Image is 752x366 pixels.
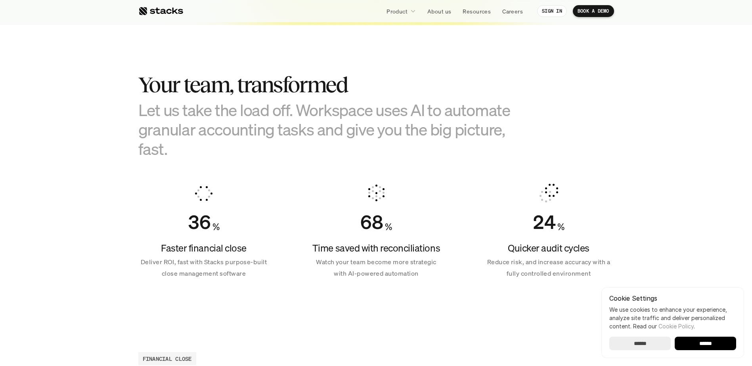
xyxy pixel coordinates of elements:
h2: Your team, transformed [138,72,535,97]
h4: Faster financial close [138,242,269,255]
span: Read our . [633,323,695,330]
a: Careers [498,4,528,18]
a: Privacy Policy [94,183,128,189]
h2: FINANCIAL CLOSE [143,355,192,363]
a: About us [423,4,456,18]
p: BOOK A DEMO [578,8,609,14]
p: Watch your team become more strategic with AI-powered automation [311,256,442,279]
a: SIGN IN [537,5,567,17]
p: About us [427,7,451,15]
p: We use cookies to enhance your experience, analyze site traffic and deliver personalized content. [609,305,736,330]
p: Reduce risk, and increase accuracy with a fully controlled environment [483,256,614,279]
a: BOOK A DEMO [573,5,614,17]
h4: Quicker audit cycles [483,242,614,255]
p: Careers [502,7,523,15]
p: Deliver ROI, fast with Stacks purpose-built close management software [138,256,269,279]
p: Cookie Settings [609,295,736,301]
div: Counter ends at 50 [188,211,211,234]
h4: % [557,220,564,234]
h4: Time saved with reconciliations [311,242,442,255]
h3: Let us take the load off. Workspace uses AI to automate granular accounting tasks and give you th... [138,100,535,159]
h4: % [212,220,220,234]
a: Cookie Policy [658,323,694,330]
p: Product [387,7,408,15]
p: SIGN IN [542,8,562,14]
p: Resources [463,7,491,15]
a: Resources [458,4,496,18]
div: Counter ends at 96 [360,211,383,234]
div: Counter ends at 33 [533,211,556,234]
h4: % [385,220,392,234]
